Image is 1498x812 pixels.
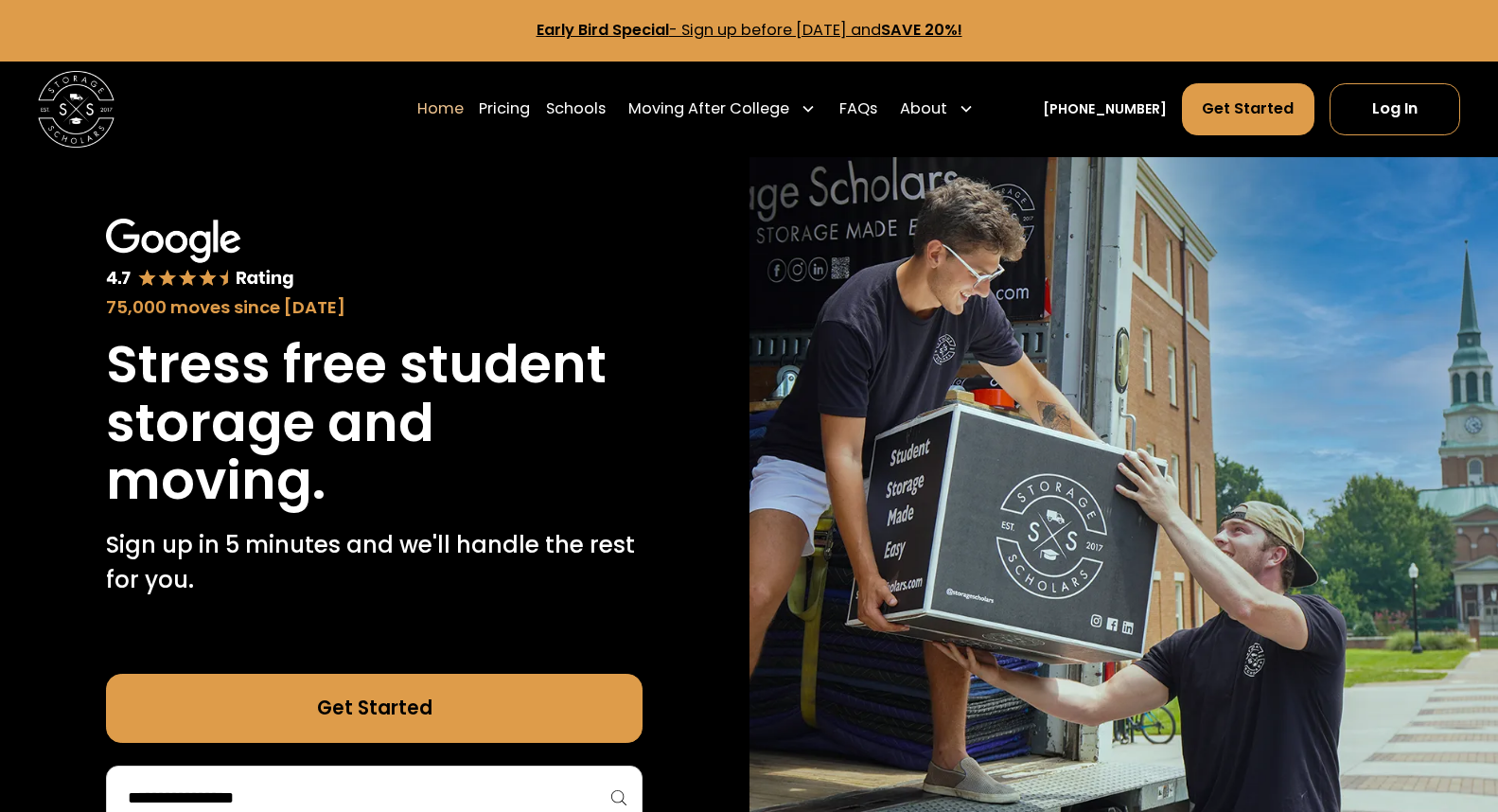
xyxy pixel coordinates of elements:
strong: Early Bird Special [537,19,669,41]
a: FAQs [839,82,877,136]
div: Moving After College [628,97,789,120]
p: Sign up in 5 minutes and we'll handle the rest for you. [106,528,643,597]
img: Storage Scholars main logo [38,71,115,148]
strong: SAVE 20%! [881,19,962,41]
a: Schools [546,82,606,136]
div: About [900,97,947,120]
a: Get Started [106,674,643,743]
h1: Stress free student storage and moving. [106,335,643,509]
div: About [892,82,982,136]
a: Log In [1330,83,1460,135]
div: Moving After College [621,82,824,136]
a: Pricing [479,82,530,136]
img: Google 4.7 star rating [106,219,293,291]
a: Get Started [1182,83,1313,135]
a: [PHONE_NUMBER] [1043,99,1167,119]
a: Early Bird Special- Sign up before [DATE] andSAVE 20%! [537,19,962,41]
a: Home [417,82,464,136]
div: 75,000 moves since [DATE] [106,294,643,320]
